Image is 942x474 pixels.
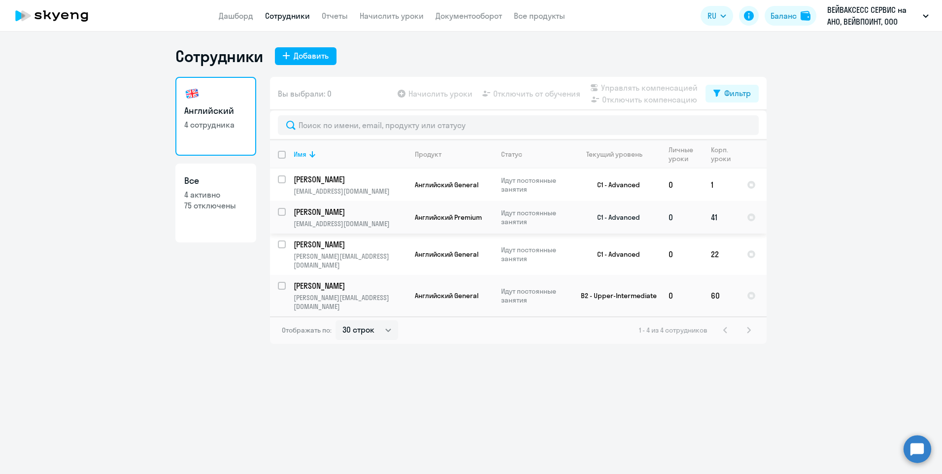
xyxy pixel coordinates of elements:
a: Отчеты [322,11,348,21]
span: Английский General [415,180,478,189]
div: Имя [294,150,306,159]
td: 0 [661,275,703,316]
td: 1 [703,169,739,201]
button: Добавить [275,47,336,65]
a: Английский4 сотрудника [175,77,256,156]
h3: Английский [184,104,247,117]
td: B2 - Upper-Intermediate [569,275,661,316]
div: Текущий уровень [577,150,660,159]
span: Английский Premium [415,213,482,222]
p: [PERSON_NAME][EMAIL_ADDRESS][DOMAIN_NAME] [294,293,406,311]
a: Дашборд [219,11,253,21]
td: C1 - Advanced [569,234,661,275]
td: 0 [661,201,703,234]
div: Личные уроки [669,145,696,163]
td: 41 [703,201,739,234]
p: Идут постоянные занятия [501,287,569,305]
div: Продукт [415,150,441,159]
p: [EMAIL_ADDRESS][DOMAIN_NAME] [294,219,406,228]
button: ВЕЙВАКСЕСС СЕРВИС на АНО, ВЕЙВПОИНТ, ООО [822,4,934,28]
div: Личные уроки [669,145,703,163]
span: RU [707,10,716,22]
a: Начислить уроки [360,11,424,21]
img: english [184,86,200,102]
a: [PERSON_NAME] [294,239,406,250]
a: Документооборот [436,11,502,21]
p: 75 отключены [184,200,247,211]
div: Текущий уровень [586,150,642,159]
input: Поиск по имени, email, продукту или статусу [278,115,759,135]
a: Сотрудники [265,11,310,21]
p: [PERSON_NAME][EMAIL_ADDRESS][DOMAIN_NAME] [294,252,406,270]
h1: Сотрудники [175,46,263,66]
span: Английский General [415,291,478,300]
p: [PERSON_NAME] [294,174,405,185]
td: 0 [661,234,703,275]
td: C1 - Advanced [569,201,661,234]
div: Корп. уроки [711,145,739,163]
p: [EMAIL_ADDRESS][DOMAIN_NAME] [294,187,406,196]
p: ВЕЙВАКСЕСС СЕРВИС на АНО, ВЕЙВПОИНТ, ООО [827,4,919,28]
div: Корп. уроки [711,145,732,163]
td: 60 [703,275,739,316]
a: [PERSON_NAME] [294,206,406,217]
p: [PERSON_NAME] [294,206,405,217]
h3: Все [184,174,247,187]
p: Идут постоянные занятия [501,176,569,194]
p: Идут постоянные занятия [501,208,569,226]
div: Продукт [415,150,493,159]
button: RU [701,6,733,26]
span: Отображать по: [282,326,332,335]
div: Добавить [294,50,329,62]
td: C1 - Advanced [569,169,661,201]
a: Все4 активно75 отключены [175,164,256,242]
a: Все продукты [514,11,565,21]
div: Имя [294,150,406,159]
div: Фильтр [724,87,751,99]
p: [PERSON_NAME] [294,280,405,291]
button: Фильтр [706,85,759,102]
span: 1 - 4 из 4 сотрудников [639,326,707,335]
button: Балансbalance [765,6,816,26]
div: Статус [501,150,522,159]
div: Баланс [771,10,797,22]
p: 4 активно [184,189,247,200]
td: 22 [703,234,739,275]
td: 0 [661,169,703,201]
span: Английский General [415,250,478,259]
p: Идут постоянные занятия [501,245,569,263]
p: [PERSON_NAME] [294,239,405,250]
a: [PERSON_NAME] [294,280,406,291]
p: 4 сотрудника [184,119,247,130]
img: balance [801,11,810,21]
a: [PERSON_NAME] [294,174,406,185]
span: Вы выбрали: 0 [278,88,332,100]
div: Статус [501,150,569,159]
